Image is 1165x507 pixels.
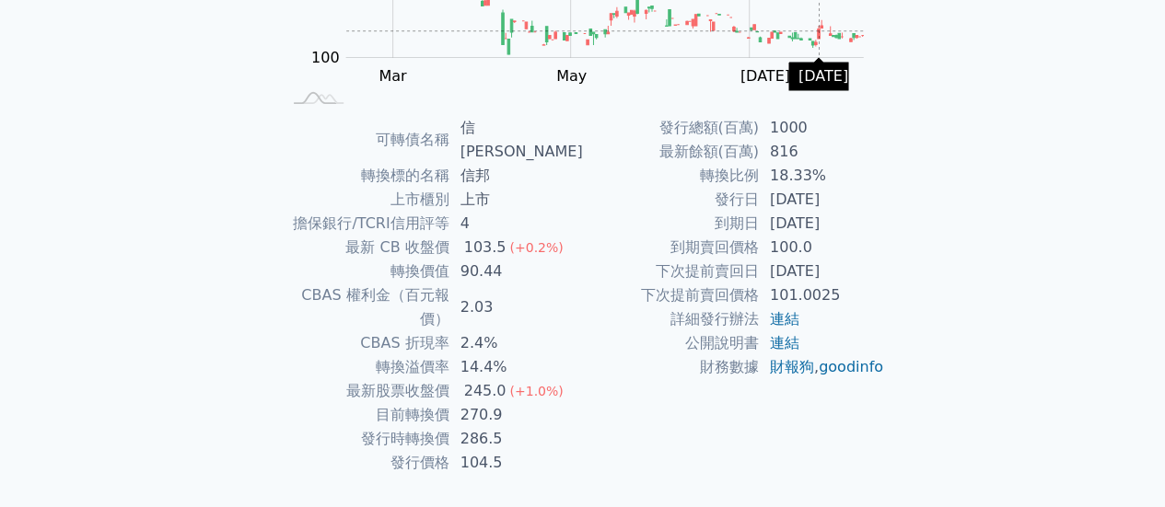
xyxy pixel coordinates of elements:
[281,355,449,379] td: 轉換溢價率
[583,331,759,355] td: 公開說明書
[449,427,583,451] td: 286.5
[770,358,814,375] a: 財報狗
[449,451,583,475] td: 104.5
[449,355,583,379] td: 14.4%
[281,331,449,355] td: CBAS 折現率
[281,451,449,475] td: 發行價格
[819,358,883,375] a: goodinfo
[281,164,449,188] td: 轉換標的名稱
[583,236,759,259] td: 到期賣回價格
[449,164,583,188] td: 信邦
[583,355,759,379] td: 財務數據
[281,116,449,164] td: 可轉債名稱
[556,67,587,85] tspan: May
[509,384,563,398] span: (+1.0%)
[449,188,583,212] td: 上市
[583,307,759,331] td: 詳細發行辦法
[759,164,885,188] td: 18.33%
[583,140,759,164] td: 最新餘額(百萬)
[281,212,449,236] td: 擔保銀行/TCRI信用評等
[759,116,885,140] td: 1000
[583,164,759,188] td: 轉換比例
[583,259,759,283] td: 下次提前賣回日
[583,116,759,140] td: 發行總額(百萬)
[281,283,449,331] td: CBAS 權利金（百元報價）
[449,212,583,236] td: 4
[449,403,583,427] td: 270.9
[759,140,885,164] td: 816
[759,355,885,379] td: ,
[759,236,885,259] td: 100.0
[770,334,799,351] a: 連結
[759,188,885,212] td: [DATE]
[583,188,759,212] td: 發行日
[759,283,885,307] td: 101.0025
[759,259,885,283] td: [DATE]
[509,240,563,255] span: (+0.2%)
[281,427,449,451] td: 發行時轉換價
[379,67,407,85] tspan: Mar
[281,236,449,259] td: 最新 CB 收盤價
[449,331,583,355] td: 2.4%
[281,259,449,283] td: 轉換價值
[583,212,759,236] td: 到期日
[311,49,340,66] tspan: 100
[1073,419,1165,507] div: 聊天小工具
[740,67,789,85] tspan: [DATE]
[759,212,885,236] td: [DATE]
[281,188,449,212] td: 上市櫃別
[460,379,510,403] div: 245.0
[449,259,583,283] td: 90.44
[449,116,583,164] td: 信[PERSON_NAME]
[460,236,510,259] div: 103.5
[281,403,449,427] td: 目前轉換價
[583,283,759,307] td: 下次提前賣回價格
[449,283,583,331] td: 2.03
[770,310,799,328] a: 連結
[281,379,449,403] td: 最新股票收盤價
[1073,419,1165,507] iframe: Chat Widget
